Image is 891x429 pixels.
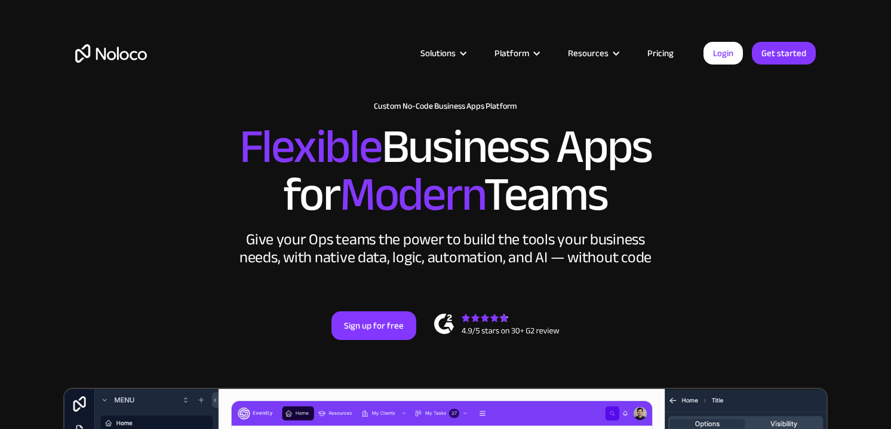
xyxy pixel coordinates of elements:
a: Sign up for free [331,311,416,340]
div: Platform [480,45,553,61]
span: Flexible [239,102,382,191]
h2: Business Apps for Teams [75,123,816,219]
div: Platform [494,45,529,61]
span: Modern [340,150,484,239]
a: Get started [752,42,816,65]
a: Login [703,42,743,65]
a: home [75,44,147,63]
div: Solutions [405,45,480,61]
div: Resources [568,45,609,61]
a: Pricing [632,45,689,61]
div: Give your Ops teams the power to build the tools your business needs, with native data, logic, au... [236,231,655,266]
div: Solutions [420,45,456,61]
div: Resources [553,45,632,61]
